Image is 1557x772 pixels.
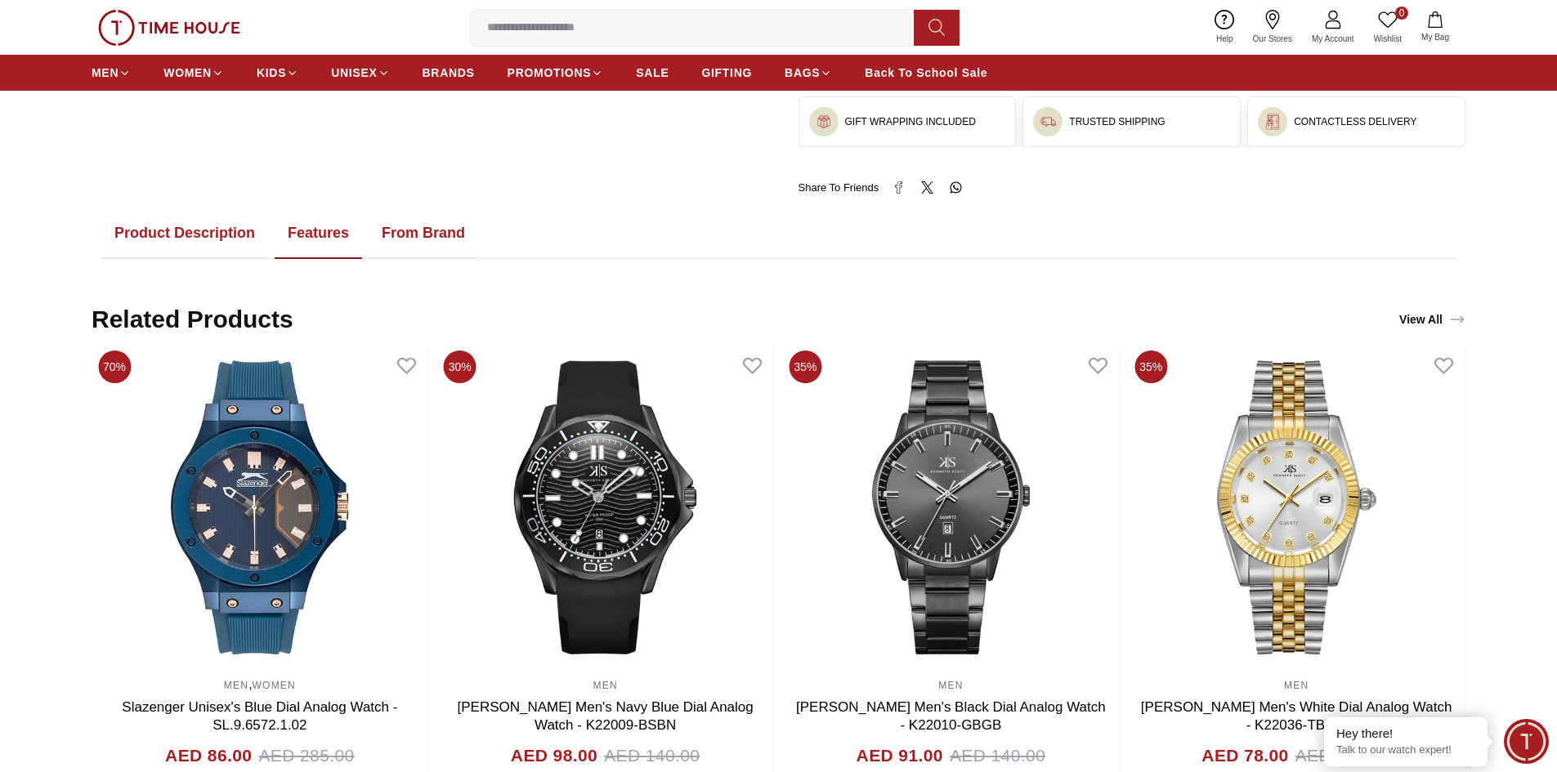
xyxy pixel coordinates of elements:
[785,65,820,81] span: BAGS
[1210,33,1240,45] span: Help
[604,743,700,769] span: AED 140.00
[423,65,475,81] span: BRANDS
[865,65,987,81] span: Back To School Sale
[1399,311,1465,328] div: View All
[1305,33,1361,45] span: My Account
[1284,680,1309,691] a: MEN
[593,680,617,691] a: MEN
[369,208,478,259] button: From Brand
[275,208,362,259] button: Features
[511,743,597,769] h4: AED 98.00
[1364,7,1412,48] a: 0Wishlist
[437,344,774,671] img: Kenneth Scott Men's Navy Blue Dial Analog Watch - K22009-BSBN
[1134,350,1167,383] span: 35%
[701,65,752,81] span: GIFTING
[1040,114,1056,130] img: ...
[1243,7,1302,48] a: Our Stores
[1206,7,1243,48] a: Help
[331,58,389,87] a: UNISEX
[1069,115,1165,128] h3: TRUSTED SHIPPING
[1294,115,1416,128] h3: CONTACTLESS DELIVERY
[1201,743,1288,769] h4: AED 78.00
[98,350,131,383] span: 70%
[845,115,976,128] h3: GIFT WRAPPING INCLUDED
[1336,743,1475,757] p: Talk to our watch expert!
[636,58,669,87] a: SALE
[331,65,377,81] span: UNISEX
[508,58,604,87] a: PROMOTIONS
[92,305,293,334] h2: Related Products
[122,699,397,733] a: Slazenger Unisex's Blue Dial Analog Watch - SL.9.6572.1.02
[92,65,119,81] span: MEN
[224,680,248,691] a: MEN
[258,743,354,769] span: AED 285.00
[92,344,428,671] img: Slazenger Unisex's Blue Dial Analog Watch - SL.9.6572.1.02
[796,699,1106,733] a: [PERSON_NAME] Men's Black Dial Analog Watch - K22010-GBGB
[1504,719,1549,764] div: Chat Widget
[816,114,832,130] img: ...
[508,65,592,81] span: PROMOTIONS
[1264,114,1281,130] img: ...
[865,58,987,87] a: Back To School Sale
[790,350,822,383] span: 35%
[701,58,752,87] a: GIFTING
[1396,308,1469,331] a: View All
[1295,743,1391,769] span: AED 120.00
[163,65,212,81] span: WOMEN
[101,208,268,259] button: Product Description
[1336,725,1475,742] div: Hey there!
[163,58,224,87] a: WOMEN
[1246,33,1299,45] span: Our Stores
[857,743,943,769] h4: AED 91.00
[1415,31,1456,43] span: My Bag
[457,699,753,733] a: [PERSON_NAME] Men's Navy Blue Dial Analog Watch - K22009-BSBN
[1412,8,1459,47] button: My Bag
[1141,699,1452,733] a: [PERSON_NAME] Men's White Dial Analog Watch - K22036-TBTW
[1367,33,1408,45] span: Wishlist
[257,58,298,87] a: KIDS
[1395,7,1408,20] span: 0
[938,680,963,691] a: MEN
[423,58,475,87] a: BRANDS
[98,10,240,46] img: ...
[253,680,296,691] a: WOMEN
[799,180,879,196] span: Share To Friends
[444,350,476,383] span: 30%
[783,344,1120,671] img: Kenneth Scott Men's Black Dial Analog Watch - K22010-GBGB
[636,65,669,81] span: SALE
[165,743,252,769] h4: AED 86.00
[785,58,832,87] a: BAGS
[950,743,1045,769] span: AED 140.00
[257,65,286,81] span: KIDS
[1128,344,1465,671] img: Kenneth Scott Men's White Dial Analog Watch - K22036-TBTW
[92,58,131,87] a: MEN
